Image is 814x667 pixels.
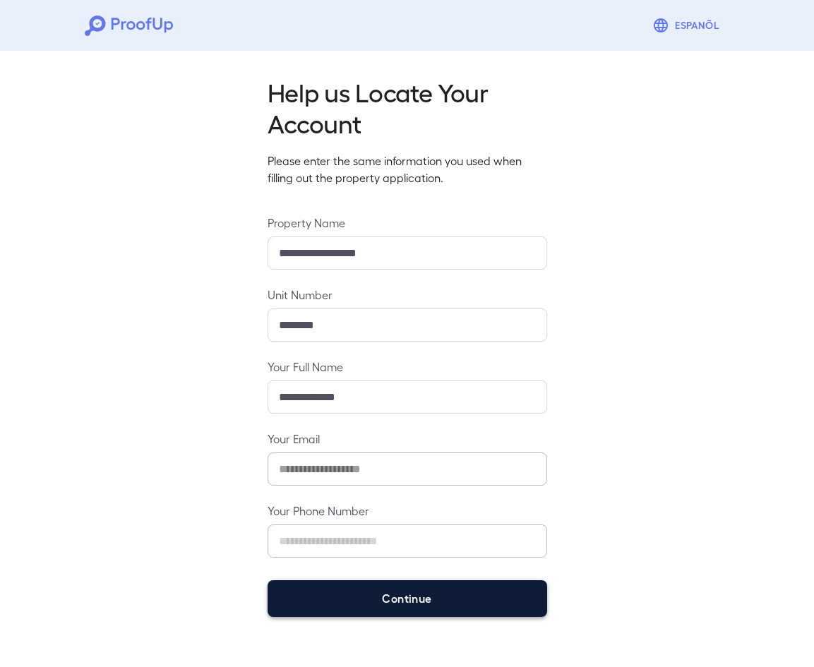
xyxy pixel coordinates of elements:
h2: Help us Locate Your Account [268,76,547,138]
p: Please enter the same information you used when filling out the property application. [268,152,547,186]
label: Your Phone Number [268,503,547,519]
button: Continue [268,580,547,617]
button: Espanõl [647,11,729,40]
label: Unit Number [268,287,547,303]
label: Property Name [268,215,547,231]
label: Your Full Name [268,359,547,375]
label: Your Email [268,431,547,447]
